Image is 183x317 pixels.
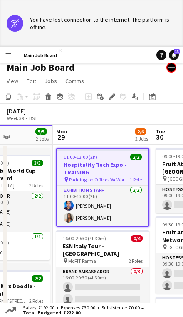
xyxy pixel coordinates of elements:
[62,75,87,86] a: Comms
[35,128,47,135] span: 5/5
[65,77,84,85] span: Comms
[63,235,106,242] span: 16:00-20:30 (4h30m)
[166,63,176,73] app-user-avatar: experience staff
[32,275,43,282] span: 2/2
[174,49,180,54] span: 13
[69,176,130,183] span: Paddington Offices WeWork - TBC
[29,182,43,189] span: 2 Roles
[29,298,43,304] span: 2 Roles
[27,77,36,85] span: Edit
[7,77,18,85] span: View
[130,154,142,160] span: 2/2
[30,16,180,31] div: You have lost connection to the internet. The platform is offline.
[18,305,146,315] div: Salary £192.00 + Expenses £30.00 + Subsistence £0.00 =
[57,161,148,176] h3: Hospitality Tech Expo - TRAINING
[55,132,67,142] span: 29
[56,148,149,227] app-job-card: 11:00-13:00 (2h)2/2Hospitality Tech Expo - TRAINING Paddington Offices WeWork - TBC1 RoleExhibiti...
[156,128,165,135] span: Tue
[56,128,67,135] span: Mon
[5,115,26,121] span: Week 39
[29,115,37,121] div: BST
[68,258,96,264] span: McFIT Parma
[129,258,143,264] span: 2 Roles
[32,160,43,166] span: 3/3
[36,136,49,142] div: 2 Jobs
[57,186,148,226] app-card-role: Exhibition Staff2/211:00-13:00 (2h)[PERSON_NAME][PERSON_NAME]
[7,61,75,74] h1: Main Job Board
[56,242,149,257] h3: ESN Italy Tour - [GEOGRAPHIC_DATA]
[45,77,57,85] span: Jobs
[3,75,22,86] a: View
[131,235,143,242] span: 0/4
[41,75,60,86] a: Jobs
[135,128,146,135] span: 2/6
[17,47,64,63] button: Main Job Board
[23,75,40,86] a: Edit
[130,176,142,183] span: 1 Role
[7,107,57,115] div: [DATE]
[23,310,144,315] span: Total Budgeted £222.00
[64,154,97,160] span: 11:00-13:00 (2h)
[154,132,165,142] span: 30
[169,50,179,60] a: 13
[135,136,148,142] div: 2 Jobs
